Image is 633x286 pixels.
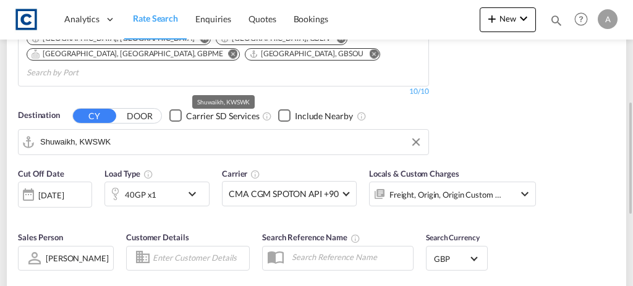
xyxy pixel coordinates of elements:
[361,49,380,61] button: Remove
[104,182,210,206] div: 40GP x1icon-chevron-down
[598,9,618,29] div: A
[18,206,27,223] md-datepicker: Select
[434,253,469,264] span: GBP
[571,9,598,31] div: Help
[249,49,364,59] div: Southampton, GBSOU
[389,186,502,203] div: Freight Origin Origin Custom Factory Stuffing
[485,11,499,26] md-icon: icon-plus 400-fg
[409,86,429,97] div: 10/10
[262,232,360,242] span: Search Reference Name
[516,11,531,26] md-icon: icon-chevron-down
[12,6,40,33] img: 1fdb9190129311efbfaf67cbb4249bed.jpeg
[369,182,536,206] div: Freight Origin Origin Custom Factory Stuffingicon-chevron-down
[125,186,156,203] div: 40GP x1
[46,253,109,263] div: [PERSON_NAME]
[295,110,353,122] div: Include Nearby
[186,110,260,122] div: Carrier SD Services
[433,250,481,267] md-select: Select Currency: £ GBPUnited Kingdom Pound
[278,109,353,122] md-checkbox: Checkbox No Ink
[426,233,480,242] span: Search Currency
[73,109,116,123] button: CY
[221,49,239,61] button: Remove
[143,169,153,179] md-icon: icon-information-outline
[407,133,425,151] button: Clear Input
[185,187,206,201] md-icon: icon-chevron-down
[249,49,367,59] div: Press delete to remove this chip.
[262,111,272,121] md-icon: Unchecked: Search for CY (Container Yard) services for all selected carriers.Checked : Search for...
[286,248,413,266] input: Search Reference Name
[133,13,178,23] span: Rate Search
[350,233,360,243] md-icon: Your search will be saved by the below given name
[27,63,144,83] input: Chips input.
[480,7,536,32] button: icon-plus 400-fgNewicon-chevron-down
[169,109,260,122] md-checkbox: Checkbox No Ink
[197,95,250,109] div: Shuwaikh, KWSWK
[40,133,422,151] input: Search by Port
[222,169,260,179] span: Carrier
[195,14,231,24] span: Enquiries
[18,109,60,122] span: Destination
[294,14,328,24] span: Bookings
[517,187,532,201] md-icon: icon-chevron-down
[31,49,226,59] div: Press delete to remove this chip.
[31,49,223,59] div: Portsmouth, HAM, GBPME
[64,13,100,25] span: Analytics
[118,109,161,123] button: DOOR
[550,14,563,32] div: icon-magnify
[485,14,531,23] span: New
[19,130,428,154] md-input-container: Shuwaikh, KWSWK
[104,169,153,179] span: Load Type
[45,249,110,267] md-select: Sales Person: Alfie Kybert
[250,169,260,179] md-icon: The selected Trucker/Carrierwill be displayed in the rate results If the rates are from another f...
[550,14,563,27] md-icon: icon-magnify
[571,9,592,30] span: Help
[18,232,63,242] span: Sales Person
[229,188,339,200] span: CMA CGM SPOTON API +90
[249,14,276,24] span: Quotes
[126,232,189,242] span: Customer Details
[153,249,245,267] input: Enter Customer Details
[357,111,367,121] md-icon: Unchecked: Ignores neighbouring ports when fetching rates.Checked : Includes neighbouring ports w...
[369,169,459,179] span: Locals & Custom Charges
[38,190,64,201] div: [DATE]
[18,169,64,179] span: Cut Off Date
[18,182,92,208] div: [DATE]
